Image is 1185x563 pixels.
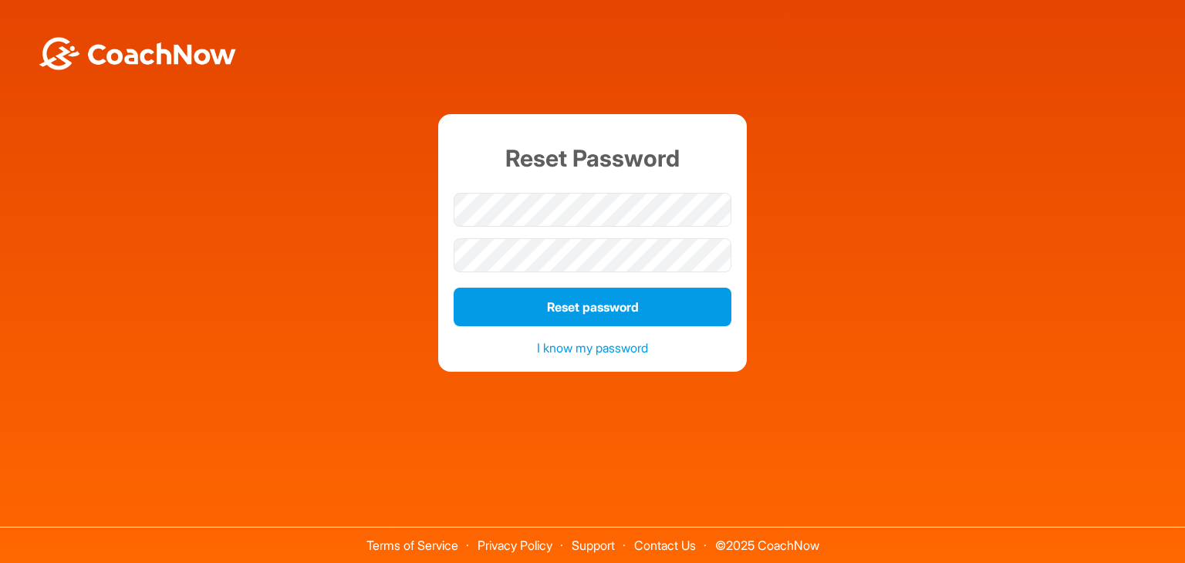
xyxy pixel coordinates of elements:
button: Reset password [454,288,731,326]
img: BwLJSsUCoWCh5upNqxVrqldRgqLPVwmV24tXu5FoVAoFEpwwqQ3VIfuoInZCoVCoTD4vwADAC3ZFMkVEQFDAAAAAElFTkSuQmCC [37,37,238,70]
a: Terms of Service [366,538,458,553]
h1: Reset Password [454,130,731,187]
span: © 2025 CoachNow [707,528,827,551]
a: Privacy Policy [478,538,552,553]
a: Support [572,538,615,553]
a: Contact Us [634,538,696,553]
a: I know my password [537,340,648,356]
